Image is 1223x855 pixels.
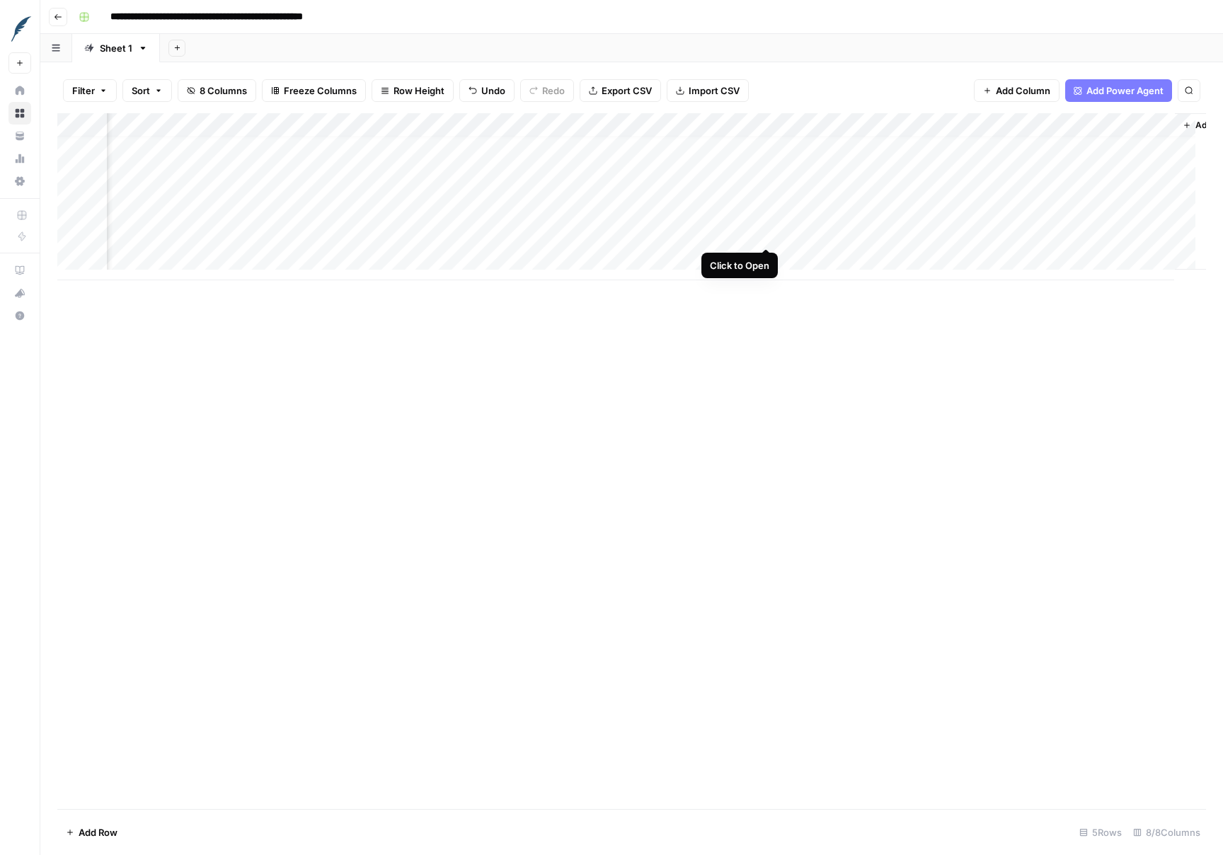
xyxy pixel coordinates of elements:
[8,304,31,327] button: Help + Support
[1074,821,1127,844] div: 5 Rows
[542,84,565,98] span: Redo
[284,84,357,98] span: Freeze Columns
[1086,84,1164,98] span: Add Power Agent
[72,34,160,62] a: Sheet 1
[132,84,150,98] span: Sort
[41,82,52,93] img: tab_domain_overview_orange.svg
[63,79,117,102] button: Filter
[394,84,444,98] span: Row Height
[1127,821,1206,844] div: 8/8 Columns
[79,825,117,839] span: Add Row
[8,282,31,304] button: What's new?
[602,84,652,98] span: Export CSV
[57,821,126,844] button: Add Row
[481,84,505,98] span: Undo
[159,84,234,93] div: Keywords by Traffic
[520,79,574,102] button: Redo
[200,84,247,98] span: 8 Columns
[178,79,256,102] button: 8 Columns
[40,23,69,34] div: v 4.0.25
[143,82,154,93] img: tab_keywords_by_traffic_grey.svg
[580,79,661,102] button: Export CSV
[8,125,31,147] a: Your Data
[8,102,31,125] a: Browse
[8,147,31,170] a: Usage
[122,79,172,102] button: Sort
[689,84,740,98] span: Import CSV
[8,11,31,47] button: Workspace: FreeWill
[262,79,366,102] button: Freeze Columns
[8,16,34,42] img: FreeWill Logo
[459,79,515,102] button: Undo
[23,37,34,48] img: website_grey.svg
[372,79,454,102] button: Row Height
[996,84,1050,98] span: Add Column
[8,170,31,193] a: Settings
[72,84,95,98] span: Filter
[1065,79,1172,102] button: Add Power Agent
[9,282,30,304] div: What's new?
[100,41,132,55] div: Sheet 1
[667,79,749,102] button: Import CSV
[8,259,31,282] a: AirOps Academy
[37,37,156,48] div: Domain: [DOMAIN_NAME]
[974,79,1060,102] button: Add Column
[8,79,31,102] a: Home
[57,84,127,93] div: Domain Overview
[23,23,34,34] img: logo_orange.svg
[710,258,769,272] div: Click to Open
